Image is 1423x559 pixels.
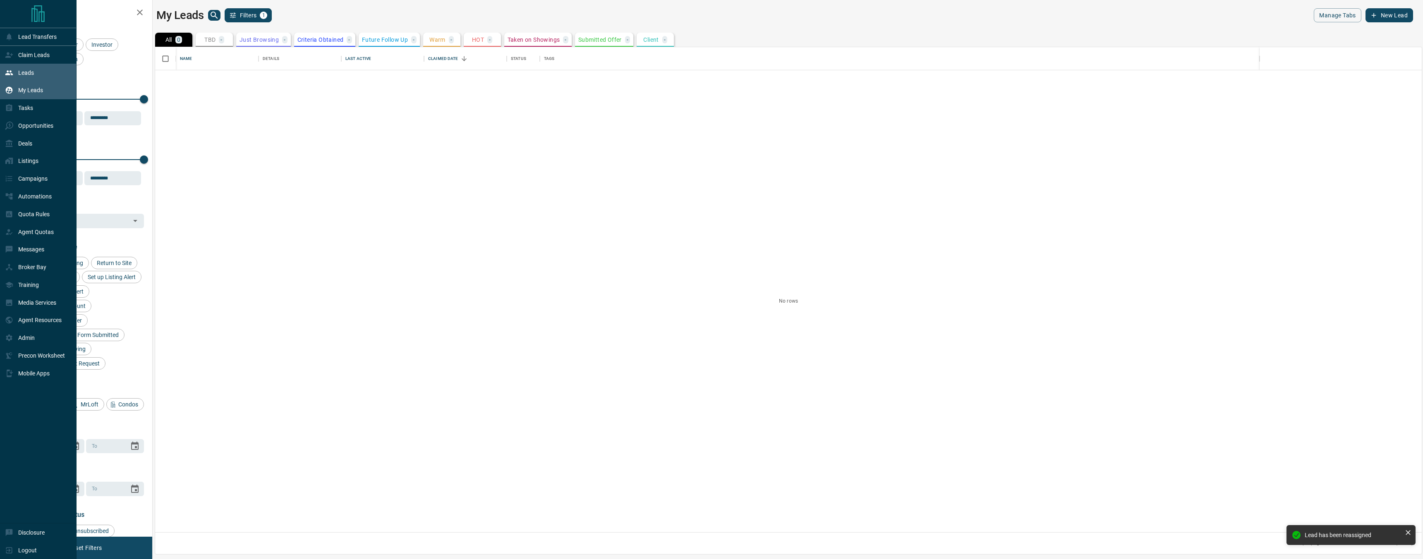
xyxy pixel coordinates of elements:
div: Tags [544,47,555,70]
p: - [565,37,566,43]
span: MrLoft [78,401,101,408]
p: - [220,37,222,43]
div: Tags [540,47,1260,70]
div: Name [176,47,259,70]
button: Manage Tabs [1314,8,1361,22]
div: Lead has been reassigned [1305,532,1401,538]
button: Reset Filters [63,541,107,555]
p: TBD [204,37,216,43]
p: Client [643,37,659,43]
h1: My Leads [156,9,204,22]
p: 0 [177,37,180,43]
p: - [489,37,491,43]
p: Criteria Obtained [297,37,344,43]
button: search button [208,10,220,21]
h2: Filters [26,8,144,18]
div: MrLoft [69,398,104,411]
p: - [413,37,414,43]
div: Return to Site [91,257,137,269]
div: Details [263,47,279,70]
p: - [664,37,666,43]
span: Set up Listing Alert [85,274,139,280]
div: Investor [86,38,118,51]
p: HOT [472,37,484,43]
p: Warm [429,37,446,43]
p: - [284,37,285,43]
button: Filters1 [225,8,272,22]
p: Submitted Offer [578,37,622,43]
span: unsubscribed [71,528,112,534]
div: Claimed Date [428,47,458,70]
div: Last Active [341,47,424,70]
p: - [627,37,628,43]
p: Future Follow Up [362,37,408,43]
div: Status [511,47,526,70]
p: All [165,37,172,43]
p: - [348,37,350,43]
div: Last Active [345,47,371,70]
span: Return to Site [94,260,134,266]
button: Open [129,215,141,227]
div: Name [180,47,192,70]
button: Sort [458,53,470,64]
p: Taken on Showings [508,37,560,43]
div: unsubscribed [68,525,115,537]
p: Just Browsing [240,37,279,43]
div: Status [507,47,540,70]
p: - [450,37,452,43]
span: 1 [261,12,266,18]
span: Investor [89,41,115,48]
div: Condos [106,398,144,411]
div: Set up Listing Alert [82,271,141,283]
div: Details [259,47,341,70]
span: Condos [115,401,141,408]
button: Choose date [127,481,143,497]
button: Choose date [127,438,143,454]
button: New Lead [1366,8,1413,22]
div: Claimed Date [424,47,507,70]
